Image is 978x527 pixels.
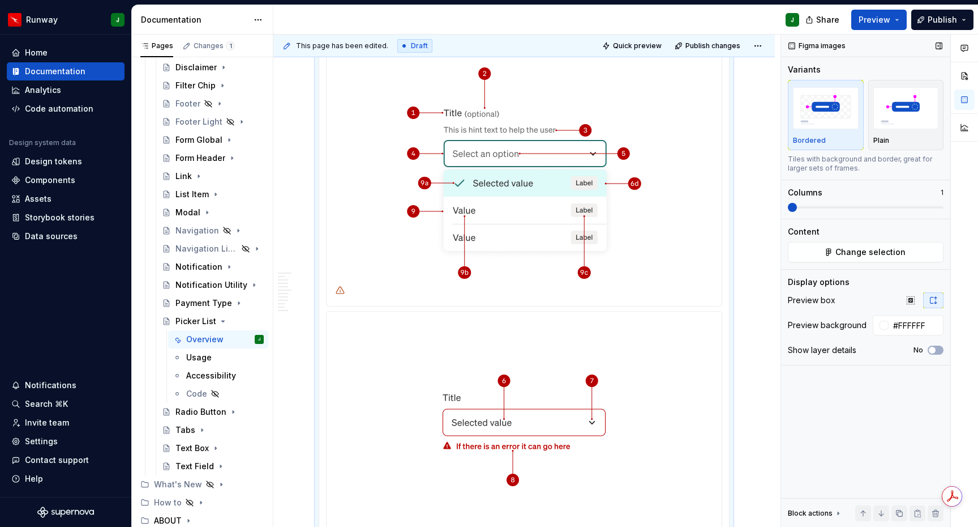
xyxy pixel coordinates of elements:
button: Help [7,470,125,488]
span: Change selection [835,246,906,258]
div: Invite team [25,417,69,428]
div: Variants [788,64,821,75]
div: Form Global [175,134,222,146]
a: Filter Chip [157,76,268,95]
div: Assets [25,193,52,205]
div: Display options [788,277,850,288]
div: Modal [175,207,200,218]
button: Notifications [7,376,125,394]
button: Publish [911,10,973,30]
div: Text Box [175,443,209,454]
div: Link [175,171,192,182]
a: Notification Utility [157,276,268,294]
div: Analytics [25,84,61,96]
div: Usage [186,352,212,363]
button: Share [800,10,847,30]
span: Quick preview [613,41,662,50]
div: Filter Chip [175,80,216,91]
a: Disclaimer [157,58,268,76]
div: Design tokens [25,156,82,167]
a: Notification [157,258,268,276]
div: Design system data [9,138,76,147]
a: Home [7,44,125,62]
a: Data sources [7,227,125,245]
a: Modal [157,203,268,222]
a: Footer Light [157,113,268,131]
button: placeholderPlain [868,80,944,150]
div: Home [25,47,48,58]
div: Notification [175,261,222,273]
span: Publish changes [685,41,740,50]
button: Contact support [7,451,125,469]
span: 1 [226,41,235,50]
a: Picker List [157,312,268,330]
a: Supernova Logo [37,507,94,518]
a: OverviewJ [168,330,268,348]
div: How to [136,494,268,512]
div: Data sources [25,231,78,242]
p: Plain [873,136,889,145]
p: 1 [941,188,943,197]
div: What's New [154,479,202,490]
div: How to [154,497,182,508]
a: Text Field [157,457,268,475]
div: Form Header [175,152,225,164]
img: 6b187050-a3ed-48aa-8485-808e17fcee26.png [8,13,22,27]
button: placeholderBordered [788,80,864,150]
div: Search ⌘K [25,398,68,410]
input: Auto [889,315,943,335]
div: J [791,15,794,24]
div: Tiles with background and border, great for larger sets of frames. [788,155,943,173]
a: Accessibility [168,367,268,385]
div: Notification Utility [175,279,247,291]
div: Picker List [175,316,216,327]
p: Bordered [793,136,826,145]
button: Preview [851,10,907,30]
a: Text Box [157,439,268,457]
span: Publish [928,14,957,25]
div: Tabs [175,424,195,436]
button: Publish changes [671,38,745,54]
a: Invite team [7,414,125,432]
button: RunwayJ [2,7,129,32]
button: Quick preview [599,38,667,54]
span: This page has been edited. [296,41,388,50]
span: Draft [411,41,428,50]
button: Change selection [788,242,943,262]
span: Preview [859,14,890,25]
div: Disclaimer [175,62,217,73]
div: J [258,334,260,345]
div: Settings [25,436,58,447]
div: Storybook stories [25,212,95,223]
a: Settings [7,432,125,450]
a: Code automation [7,100,125,118]
div: Show layer details [788,345,856,356]
a: Radio Button [157,403,268,421]
a: Code [168,385,268,403]
div: Pages [140,41,173,50]
div: Radio Button [175,406,226,418]
span: Share [816,14,839,25]
a: Link [157,167,268,185]
a: Usage [168,348,268,367]
a: Components [7,171,125,189]
a: Navigation Light [157,240,268,258]
div: Components [25,175,75,186]
a: Footer [157,95,268,113]
div: Notifications [25,380,76,391]
div: Overview [186,334,224,345]
a: Assets [7,190,125,208]
div: Code automation [25,103,93,114]
a: Form Header [157,149,268,167]
div: Documentation [141,14,248,25]
a: Storybook stories [7,209,125,227]
div: Preview box [788,295,835,306]
div: Contact support [25,454,89,466]
div: Navigation Light [175,243,238,254]
div: Code [186,388,207,399]
a: Payment Type [157,294,268,312]
div: Runway [26,14,58,25]
a: List Item [157,185,268,203]
div: List Item [175,189,209,200]
div: Footer Light [175,116,222,127]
